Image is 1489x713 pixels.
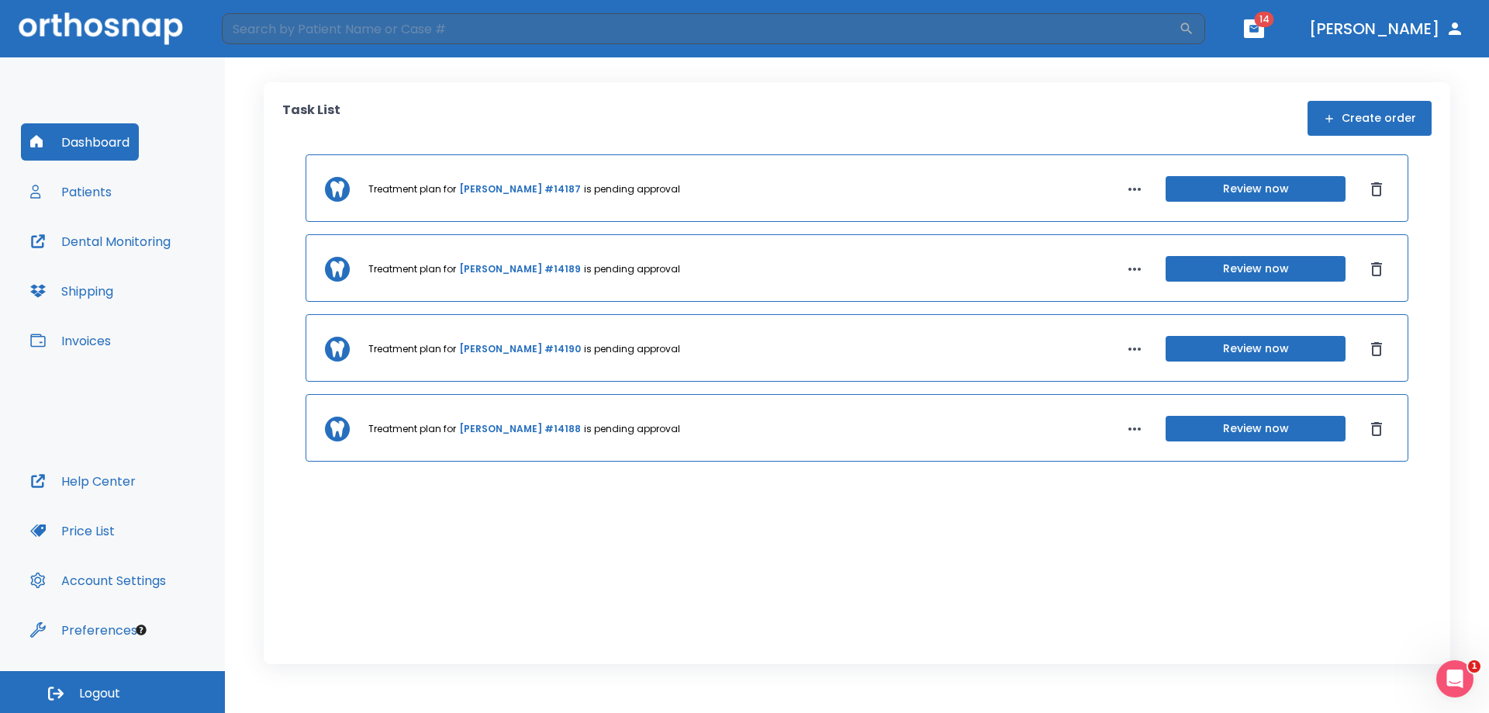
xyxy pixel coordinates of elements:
button: Dismiss [1364,257,1389,282]
button: Help Center [21,462,145,500]
a: [PERSON_NAME] #14190 [459,342,581,356]
p: Task List [282,101,340,136]
a: [PERSON_NAME] #14187 [459,182,581,196]
a: [PERSON_NAME] #14188 [459,422,581,436]
button: Account Settings [21,562,175,599]
input: Search by Patient Name or Case # [222,13,1179,44]
button: Review now [1166,256,1346,282]
button: Review now [1166,416,1346,441]
button: Price List [21,512,124,549]
button: Preferences [21,611,147,649]
p: Treatment plan for [368,182,456,196]
p: is pending approval [584,422,680,436]
p: Treatment plan for [368,342,456,356]
button: Review now [1166,176,1346,202]
p: Treatment plan for [368,262,456,276]
button: Shipping [21,272,123,310]
button: Dismiss [1364,417,1389,441]
span: Logout [79,685,120,702]
button: [PERSON_NAME] [1303,15,1470,43]
button: Dental Monitoring [21,223,180,260]
iframe: Intercom live chat [1436,660,1473,697]
div: Tooltip anchor [134,623,148,637]
button: Dismiss [1364,337,1389,362]
button: Create order [1308,101,1432,136]
button: Patients [21,173,121,210]
p: is pending approval [584,342,680,356]
button: Review now [1166,336,1346,362]
button: Dismiss [1364,177,1389,202]
p: Treatment plan for [368,422,456,436]
span: 1 [1468,660,1480,673]
img: Orthosnap [19,12,183,44]
p: is pending approval [584,182,680,196]
button: Invoices [21,322,120,359]
button: Dashboard [21,123,139,161]
span: 14 [1255,12,1274,27]
p: is pending approval [584,262,680,276]
a: [PERSON_NAME] #14189 [459,262,581,276]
